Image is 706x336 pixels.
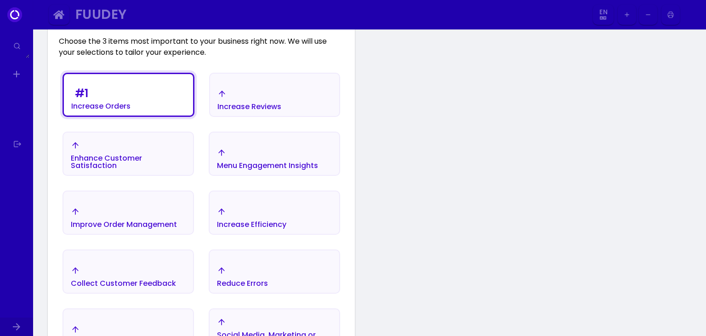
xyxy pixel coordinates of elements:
button: Improve Order Management [63,191,194,235]
div: Increase Reviews [217,103,281,110]
button: Increase Efficiency [209,191,340,235]
button: Menu Engagement Insights [209,132,340,176]
button: Collect Customer Feedback [63,249,194,294]
div: Increase Orders [71,103,131,110]
button: Fuudey [72,5,590,25]
div: Collect Customer Feedback [71,280,176,287]
button: Reduce Errors [209,249,340,294]
button: Enhance Customer Satisfaction [63,132,194,176]
div: # 1 [75,88,88,99]
button: #1Increase Orders [63,73,194,117]
button: Increase Reviews [209,73,340,117]
div: Improve Order Management [71,221,177,228]
img: Image [683,7,697,22]
div: Enhance Customer Satisfaction [71,155,186,169]
div: Choose the 3 items most important to your business right now. We will use your selections to tail... [48,25,355,58]
div: Menu Engagement Insights [217,162,318,169]
div: Increase Efficiency [217,221,286,228]
div: Fuudey [75,9,581,20]
div: Reduce Errors [217,280,268,287]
